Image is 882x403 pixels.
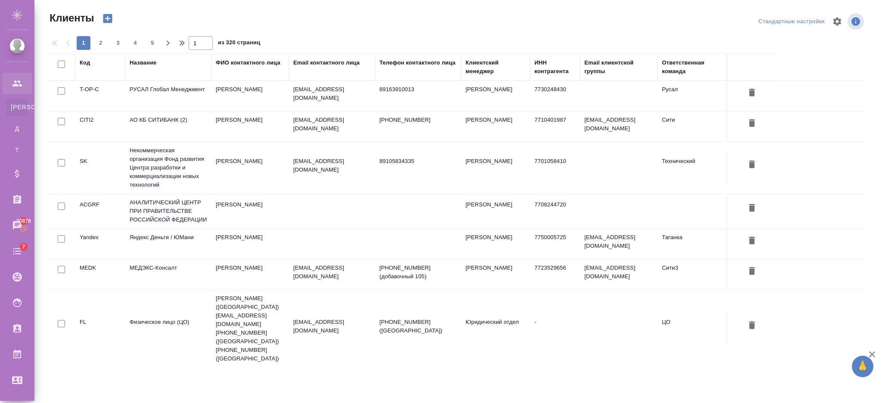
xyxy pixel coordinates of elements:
[580,229,658,259] td: [EMAIL_ADDRESS][DOMAIN_NAME]
[293,85,371,102] p: [EMAIL_ADDRESS][DOMAIN_NAME]
[293,157,371,174] p: [EMAIL_ADDRESS][DOMAIN_NAME]
[745,200,759,216] button: Удалить
[461,259,530,289] td: [PERSON_NAME]
[745,233,759,249] button: Удалить
[125,194,211,228] td: АНАЛИТИЧЕСКИЙ ЦЕНТР ПРИ ПРАВИТЕЛЬСТВЕ РОССИЙСКОЙ ФЕДЕРАЦИИ
[2,240,32,262] a: 7
[658,81,727,111] td: Русал
[580,259,658,289] td: [EMAIL_ADDRESS][DOMAIN_NAME]
[662,58,722,76] div: Ответственная команда
[11,146,24,154] span: Т
[94,39,108,47] span: 2
[745,85,759,101] button: Удалить
[125,142,211,194] td: Некоммерческая организация Фонд развития Центра разработки и коммерциализации новых технологий
[125,314,211,344] td: Физическое лицо (ЦО)
[658,229,727,259] td: Таганка
[534,58,576,76] div: ИНН контрагента
[745,116,759,132] button: Удалить
[379,157,457,166] p: 89105834335
[211,290,289,367] td: [PERSON_NAME] ([GEOGRAPHIC_DATA]) [EMAIL_ADDRESS][DOMAIN_NAME] [PHONE_NUMBER] ([GEOGRAPHIC_DATA])...
[11,124,24,133] span: Д
[530,111,580,142] td: 7710401987
[216,58,280,67] div: ФИО контактного лица
[17,243,30,251] span: 7
[6,120,28,137] a: Д
[125,111,211,142] td: АО КБ СИТИБАНК (2)
[75,111,125,142] td: CITI2
[461,111,530,142] td: [PERSON_NAME]
[293,318,371,335] p: [EMAIL_ADDRESS][DOMAIN_NAME]
[128,36,142,50] button: 4
[111,36,125,50] button: 3
[6,142,28,159] a: Т
[146,36,159,50] button: 5
[75,229,125,259] td: Yandex
[211,111,289,142] td: [PERSON_NAME]
[530,229,580,259] td: 7750005725
[75,314,125,344] td: FL
[293,58,360,67] div: Email контактного лица
[658,314,727,344] td: ЦО
[584,58,653,76] div: Email клиентской группы
[461,229,530,259] td: [PERSON_NAME]
[530,314,580,344] td: -
[6,98,28,116] a: [PERSON_NAME]
[379,264,457,281] p: [PHONE_NUMBER] (добавочный 105)
[97,11,118,26] button: Создать
[11,103,24,111] span: [PERSON_NAME]
[2,215,32,236] a: 30878
[47,11,94,25] span: Клиенты
[75,153,125,183] td: SK
[855,357,870,375] span: 🙏
[211,229,289,259] td: [PERSON_NAME]
[530,259,580,289] td: 7723529656
[461,196,530,226] td: [PERSON_NAME]
[745,264,759,280] button: Удалить
[293,116,371,133] p: [EMAIL_ADDRESS][DOMAIN_NAME]
[827,11,848,32] span: Настроить таблицу
[111,39,125,47] span: 3
[461,153,530,183] td: [PERSON_NAME]
[75,196,125,226] td: ACGRF
[461,314,530,344] td: Юридический отдел
[218,37,260,50] span: из 320 страниц
[530,81,580,111] td: 7730248430
[852,356,873,377] button: 🙏
[658,111,727,142] td: Сити
[80,58,90,67] div: Код
[848,13,866,30] span: Посмотреть информацию
[530,153,580,183] td: 7701058410
[530,196,580,226] td: 7708244720
[125,81,211,111] td: РУСАЛ Глобал Менеджмент
[466,58,526,76] div: Клиентский менеджер
[128,39,142,47] span: 4
[146,39,159,47] span: 5
[379,318,457,335] p: [PHONE_NUMBER] ([GEOGRAPHIC_DATA])
[379,58,456,67] div: Телефон контактного лица
[580,111,658,142] td: [EMAIL_ADDRESS][DOMAIN_NAME]
[211,259,289,289] td: [PERSON_NAME]
[379,116,457,124] p: [PHONE_NUMBER]
[756,15,827,28] div: split button
[130,58,156,67] div: Название
[658,259,727,289] td: Сити3
[75,81,125,111] td: T-OP-C
[379,85,457,94] p: 89163910013
[745,157,759,173] button: Удалить
[745,318,759,334] button: Удалить
[658,153,727,183] td: Технический
[211,196,289,226] td: [PERSON_NAME]
[293,264,371,281] p: [EMAIL_ADDRESS][DOMAIN_NAME]
[125,229,211,259] td: Яндекс Деньги / ЮМани
[75,259,125,289] td: MEDK
[11,217,36,225] span: 30878
[211,153,289,183] td: [PERSON_NAME]
[94,36,108,50] button: 2
[125,259,211,289] td: МЕДЭКС-Консалт
[211,81,289,111] td: [PERSON_NAME]
[461,81,530,111] td: [PERSON_NAME]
